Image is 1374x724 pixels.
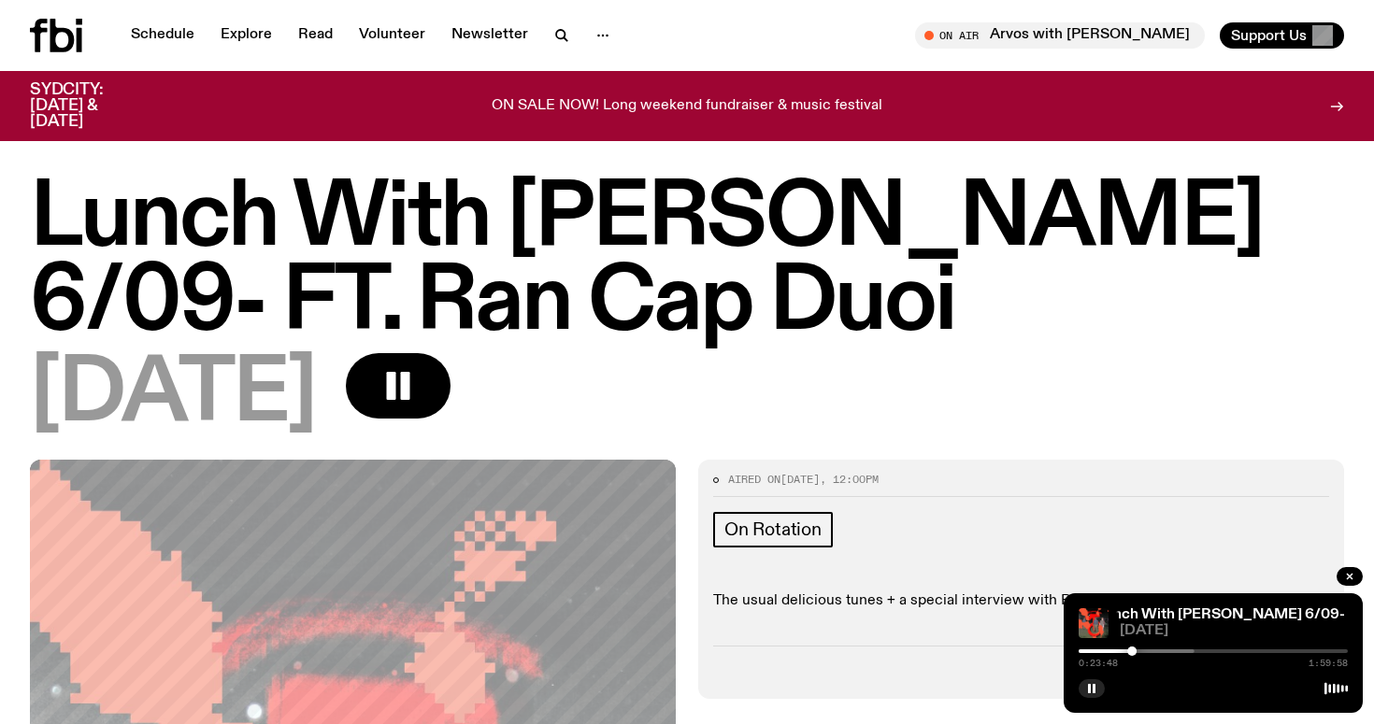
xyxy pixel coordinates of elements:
a: Newsletter [440,22,539,49]
span: [DATE] [30,353,316,437]
a: On Rotation [713,512,833,547]
p: ON SALE NOW! Long weekend fundraiser & music festival [492,98,882,115]
span: Support Us [1231,27,1307,44]
a: Schedule [120,22,206,49]
a: Read [287,22,344,49]
p: The usual delicious tunes + a special interview with Ran Cap Duoi! [713,592,1329,610]
button: Support Us [1220,22,1344,49]
span: [DATE] [1120,624,1348,638]
a: Volunteer [348,22,437,49]
span: 0:23:48 [1079,659,1118,668]
span: [DATE] [780,472,820,487]
button: On AirArvos with [PERSON_NAME] [915,22,1205,49]
span: 1:59:58 [1309,659,1348,668]
h3: SYDCITY: [DATE] & [DATE] [30,82,150,130]
span: , 12:00pm [820,472,879,487]
span: Aired on [728,472,780,487]
h1: Lunch With [PERSON_NAME] 6/09- FT. Ran Cap Duoi [30,177,1344,346]
span: On Rotation [724,519,822,540]
a: Explore [209,22,283,49]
